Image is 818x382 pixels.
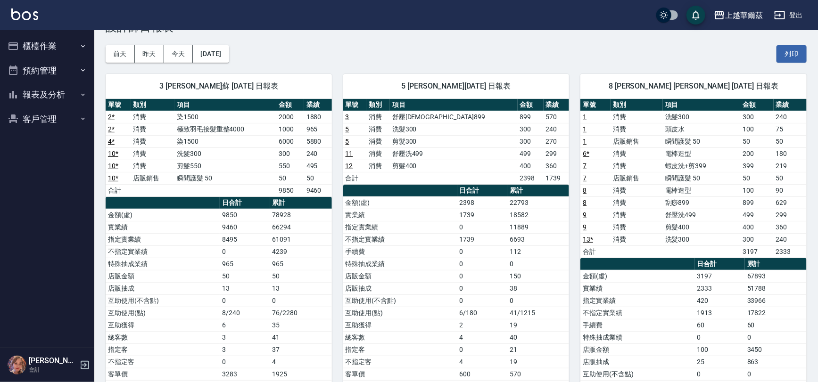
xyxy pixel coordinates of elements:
[663,111,740,123] td: 洗髮300
[457,270,508,282] td: 0
[343,319,457,331] td: 互助獲得
[343,245,457,258] td: 手續費
[740,233,773,245] td: 300
[270,319,332,331] td: 35
[106,307,220,319] td: 互助使用(點)
[583,187,587,194] a: 8
[580,282,694,294] td: 實業績
[745,282,807,294] td: 51788
[580,331,694,343] td: 特殊抽成業績
[270,368,332,380] td: 1925
[774,135,807,147] td: 50
[580,307,694,319] td: 不指定實業績
[346,162,353,170] a: 12
[745,294,807,307] td: 33966
[106,331,220,343] td: 總客數
[131,172,174,184] td: 店販銷售
[507,209,569,221] td: 18582
[220,221,270,233] td: 9460
[304,160,332,172] td: 495
[740,209,773,221] td: 499
[343,294,457,307] td: 互助使用(不含點)
[220,197,270,209] th: 日合計
[220,294,270,307] td: 0
[106,319,220,331] td: 互助獲得
[583,113,587,121] a: 1
[343,258,457,270] td: 特殊抽成業績
[4,82,91,107] button: 報表及分析
[583,199,587,206] a: 8
[220,356,270,368] td: 0
[507,245,569,258] td: 112
[304,172,332,184] td: 50
[131,160,174,172] td: 消費
[390,111,518,123] td: 舒壓[DEMOGRAPHIC_DATA]899
[276,135,304,147] td: 6000
[346,125,349,133] a: 5
[343,172,367,184] td: 合計
[343,221,457,233] td: 指定實業績
[174,172,276,184] td: 瞬間護髮 50
[694,282,745,294] td: 2333
[343,307,457,319] td: 互助使用(點)
[694,343,745,356] td: 100
[774,147,807,160] td: 180
[135,45,164,63] button: 昨天
[457,221,508,233] td: 0
[131,99,174,111] th: 類別
[663,233,740,245] td: 洗髮300
[774,245,807,258] td: 2333
[774,99,807,111] th: 業績
[390,160,518,172] td: 剪髮400
[276,172,304,184] td: 50
[117,81,321,91] span: 3 [PERSON_NAME]蘇 [DATE] 日報表
[580,368,694,380] td: 互助使用(不含點)
[106,209,220,221] td: 金額(虛)
[518,172,544,184] td: 2398
[343,99,367,111] th: 單號
[270,343,332,356] td: 37
[304,147,332,160] td: 240
[270,294,332,307] td: 0
[507,258,569,270] td: 0
[343,196,457,209] td: 金額(虛)
[366,147,390,160] td: 消費
[276,111,304,123] td: 2000
[11,8,38,20] img: Logo
[457,185,508,197] th: 日合計
[276,160,304,172] td: 550
[106,258,220,270] td: 特殊抽成業績
[740,135,773,147] td: 50
[106,368,220,380] td: 客單價
[270,233,332,245] td: 61091
[366,99,390,111] th: 類別
[507,221,569,233] td: 11889
[366,111,390,123] td: 消費
[390,135,518,147] td: 剪髮300
[29,356,77,366] h5: [PERSON_NAME]
[774,123,807,135] td: 75
[611,160,663,172] td: 消費
[745,368,807,380] td: 0
[694,319,745,331] td: 60
[355,81,558,91] span: 5 [PERSON_NAME][DATE] 日報表
[343,331,457,343] td: 總客數
[390,147,518,160] td: 舒壓洗499
[220,319,270,331] td: 6
[686,6,705,24] button: save
[304,123,332,135] td: 965
[106,282,220,294] td: 店販抽成
[270,270,332,282] td: 50
[131,123,174,135] td: 消費
[457,331,508,343] td: 4
[131,147,174,160] td: 消費
[544,147,570,160] td: 299
[304,99,332,111] th: 業績
[220,282,270,294] td: 13
[343,99,570,185] table: a dense table
[518,99,544,111] th: 金額
[740,147,773,160] td: 200
[694,270,745,282] td: 3197
[457,343,508,356] td: 0
[457,368,508,380] td: 600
